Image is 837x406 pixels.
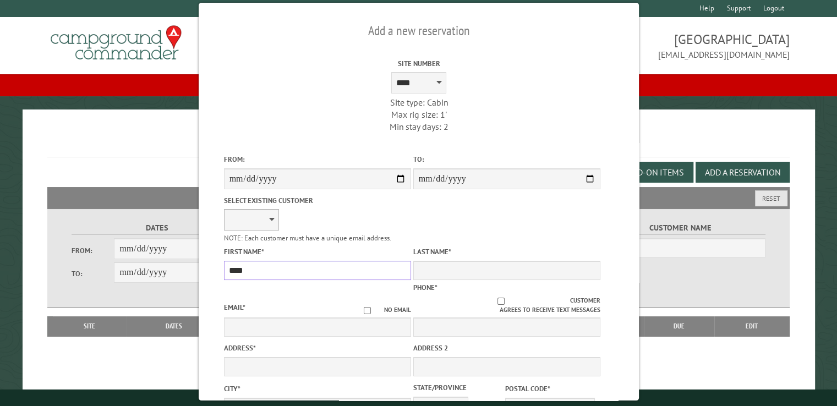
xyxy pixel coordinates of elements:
label: Postal Code [505,383,595,394]
label: First Name [223,246,411,257]
button: Reset [755,190,787,206]
th: Dates [126,316,222,336]
label: Email [223,303,245,312]
label: From: [72,245,114,256]
label: From: [223,154,411,164]
th: Site [53,316,126,336]
h1: Reservations [47,127,790,157]
label: Phone [413,283,437,292]
button: Edit Add-on Items [599,162,693,183]
img: Campground Commander [47,21,185,64]
label: To: [72,268,114,279]
label: Address 2 [413,343,600,353]
label: To: [413,154,600,164]
label: Customer Name [595,222,766,234]
h2: Add a new reservation [223,20,614,41]
div: Max rig size: 1' [325,108,512,120]
h2: Filters [47,187,790,208]
label: Address [223,343,411,353]
label: City [223,383,411,394]
label: Select existing customer [223,195,411,206]
small: NOTE: Each customer must have a unique email address. [223,233,391,243]
input: No email [350,307,384,314]
small: © Campground Commander LLC. All rights reserved. [357,394,481,401]
div: Site type: Cabin [325,96,512,108]
label: Customer agrees to receive text messages [413,296,600,315]
button: Add a Reservation [696,162,790,183]
div: Min stay days: 2 [325,120,512,133]
input: Customer agrees to receive text messages [432,298,570,305]
label: No email [350,305,411,315]
th: Due [644,316,714,336]
label: Site Number [325,58,512,69]
label: Last Name [413,246,600,257]
label: Dates [72,222,243,234]
th: Edit [714,316,790,336]
label: State/Province [413,382,502,393]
